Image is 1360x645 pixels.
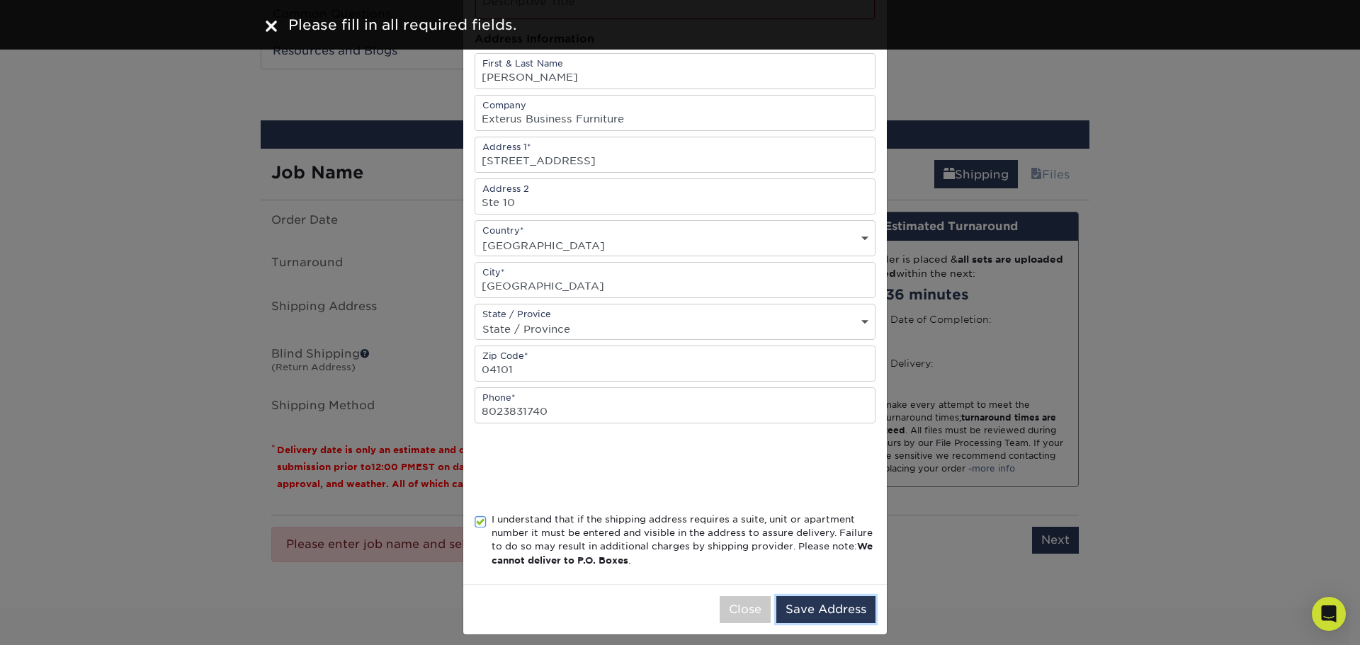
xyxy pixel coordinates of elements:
[492,541,873,565] b: We cannot deliver to P.O. Boxes
[475,440,690,496] iframe: reCAPTCHA
[492,513,875,568] div: I understand that if the shipping address requires a suite, unit or apartment number it must be e...
[776,596,875,623] button: Save Address
[288,16,516,33] span: Please fill in all required fields.
[266,21,277,32] img: close
[720,596,771,623] button: Close
[1312,597,1346,631] div: Open Intercom Messenger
